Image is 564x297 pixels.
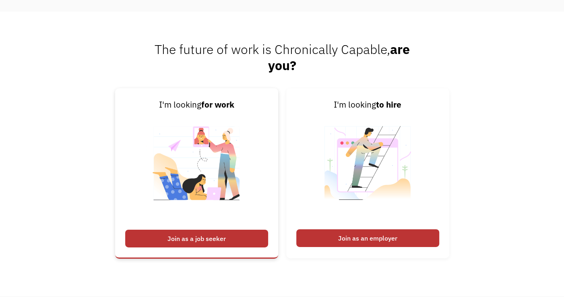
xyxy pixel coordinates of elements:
img: Illustrated image of someone looking to hire [318,111,418,225]
div: Join as an employer [296,229,439,247]
div: I'm looking [296,98,439,111]
a: I'm lookingfor workJoin as a job seeker [115,88,278,258]
img: Illustrated image of people looking for work [147,111,247,225]
strong: are you? [268,41,410,74]
a: I'm lookingto hireJoin as an employer [286,88,449,258]
div: Join as a job seeker [125,230,268,247]
strong: to hire [376,99,401,110]
span: The future of work is Chronically Capable, [155,41,410,74]
strong: for work [201,99,234,110]
div: I'm looking [125,98,268,111]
